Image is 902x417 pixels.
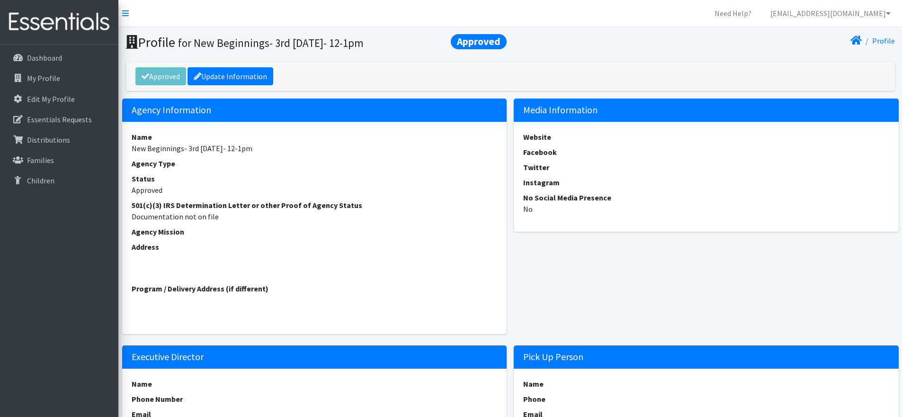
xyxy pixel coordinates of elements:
small: for New Beginnings- 3rd [DATE]- 12-1pm [178,36,364,50]
a: Update Information [188,67,273,85]
dt: Facebook [523,146,889,158]
dd: New Beginnings- 3rd [DATE]- 12-1pm [132,143,498,154]
p: Essentials Requests [27,115,92,124]
h5: Media Information [514,99,899,122]
h1: Profile [126,34,507,51]
a: Edit My Profile [4,90,115,109]
h5: Agency Information [122,99,507,122]
dt: Name [132,378,498,390]
p: Edit My Profile [27,94,75,104]
a: Profile [872,36,895,45]
dt: Agency Mission [132,226,498,237]
a: Dashboard [4,48,115,67]
p: Dashboard [27,53,62,63]
a: Need Help? [707,4,759,23]
dt: Agency Type [132,158,498,169]
dt: Instagram [523,177,889,188]
dt: Phone Number [132,393,498,405]
dt: Website [523,131,889,143]
dt: 501(c)(3) IRS Determination Letter or other Proof of Agency Status [132,199,498,211]
dt: Twitter [523,162,889,173]
span: Approved [451,34,507,49]
a: Children [4,171,115,190]
dd: Documentation not on file [132,211,498,222]
p: Children [27,176,54,185]
a: My Profile [4,69,115,88]
strong: Address [132,242,159,252]
a: [EMAIL_ADDRESS][DOMAIN_NAME] [763,4,898,23]
dd: Approved [132,184,498,196]
dt: No Social Media Presence [523,192,889,203]
p: Distributions [27,135,70,145]
strong: Program / Delivery Address (if different) [132,284,268,293]
dt: Name [523,378,889,390]
dt: Status [132,173,498,184]
a: Distributions [4,130,115,149]
p: Families [27,155,54,165]
dt: Phone [523,393,889,405]
img: HumanEssentials [4,6,115,38]
p: My Profile [27,73,60,83]
a: Families [4,151,115,170]
dd: No [523,203,889,215]
h5: Pick Up Person [514,345,899,369]
h5: Executive Director [122,345,507,369]
dt: Name [132,131,498,143]
a: Essentials Requests [4,110,115,129]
